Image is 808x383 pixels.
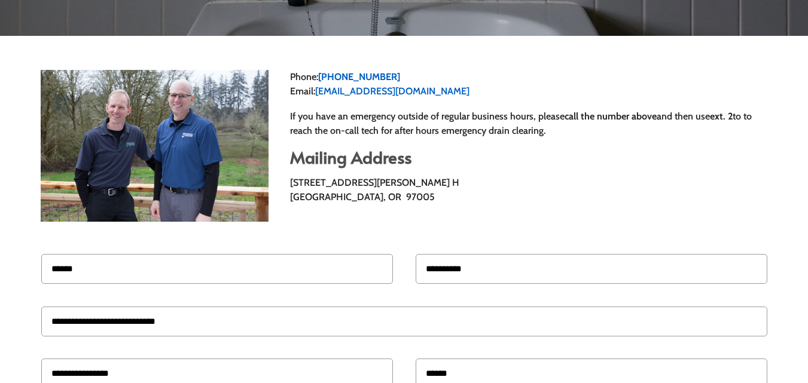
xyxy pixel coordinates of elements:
[710,111,733,122] strong: ext. 2
[315,85,469,97] a: [EMAIL_ADDRESS][DOMAIN_NAME]
[290,111,565,122] span: If you have an emergency outside of regular business hours, please
[290,191,435,203] span: [GEOGRAPHIC_DATA], OR 97005
[290,85,315,97] span: Email:
[290,149,767,171] h2: Mailing Address
[290,71,318,82] span: Phone:
[318,71,400,82] a: [PHONE_NUMBER]
[565,111,657,122] strong: call the number above
[41,70,269,222] img: _MG_4209 (1)
[657,111,710,122] span: and then use
[290,177,459,188] span: [STREET_ADDRESS][PERSON_NAME] H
